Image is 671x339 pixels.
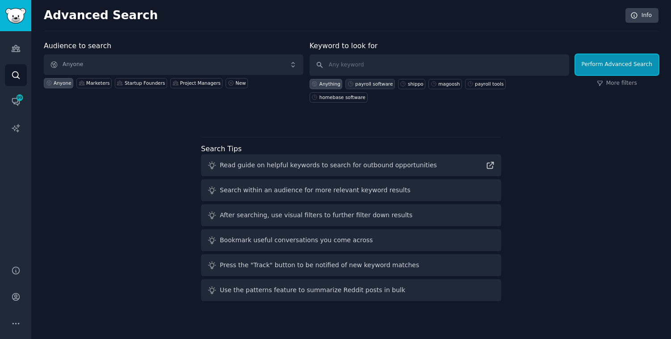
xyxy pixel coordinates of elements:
div: Press the "Track" button to be notified of new keyword matches [220,260,419,270]
div: shippo [408,81,424,87]
h2: Advanced Search [44,8,621,23]
div: Bookmark useful conversations you come across [220,236,373,245]
div: Anyone [54,80,71,86]
input: Any keyword [310,54,569,76]
div: New [235,80,246,86]
a: 99 [5,91,27,112]
a: More filters [597,79,637,87]
img: GummySearch logo [5,8,26,24]
div: Startup Founders [125,80,165,86]
label: Audience to search [44,41,111,50]
div: Search within an audience for more relevant keyword results [220,186,411,195]
span: 99 [16,95,24,101]
a: New [226,78,247,88]
div: Use the patterns feature to summarize Reddit posts in bulk [220,285,405,295]
div: payroll software [355,81,393,87]
div: After searching, use visual filters to further filter down results [220,211,412,220]
div: Project Managers [180,80,221,86]
div: Read guide on helpful keywords to search for outbound opportunities [220,161,437,170]
button: Perform Advanced Search [575,54,658,75]
button: Anyone [44,54,303,75]
a: Info [625,8,658,23]
label: Search Tips [201,145,242,153]
label: Keyword to look for [310,41,378,50]
div: payroll tools [475,81,503,87]
div: Anything [319,81,340,87]
div: Marketers [86,80,109,86]
div: magoosh [438,81,460,87]
div: homebase software [319,94,365,100]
